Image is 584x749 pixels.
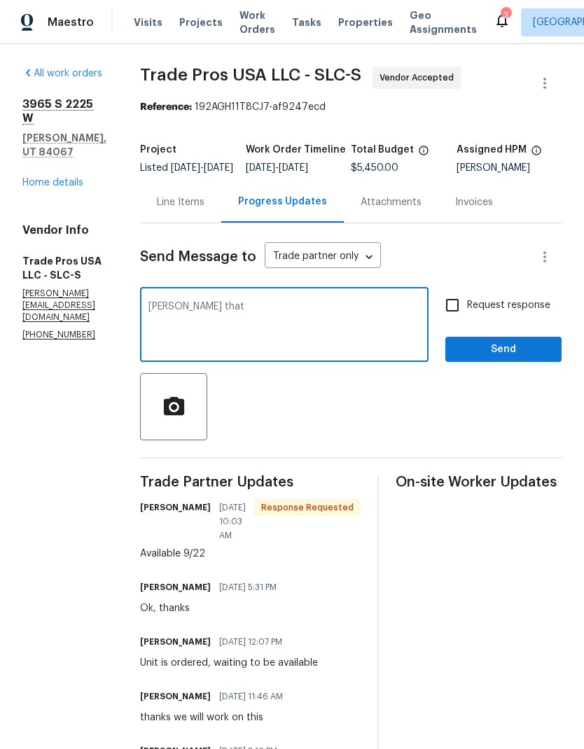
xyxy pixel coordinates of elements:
[171,163,233,173] span: -
[351,163,398,173] span: $5,450.00
[457,163,562,173] div: [PERSON_NAME]
[140,500,211,514] h6: [PERSON_NAME]
[351,145,414,155] h5: Total Budget
[134,15,162,29] span: Visits
[22,223,106,237] h4: Vendor Info
[157,195,204,209] div: Line Items
[361,195,422,209] div: Attachments
[140,689,211,703] h6: [PERSON_NAME]
[22,178,83,188] a: Home details
[246,145,346,155] h5: Work Order Timeline
[140,710,291,724] div: thanks we will work on this
[445,337,562,363] button: Send
[219,635,282,649] span: [DATE] 12:07 PM
[140,66,361,83] span: Trade Pros USA LLC - SLC-S
[246,163,308,173] span: -
[292,17,321,27] span: Tasks
[140,163,233,173] span: Listed
[140,145,176,155] h5: Project
[22,69,102,78] a: All work orders
[140,635,211,649] h6: [PERSON_NAME]
[219,689,283,703] span: [DATE] 11:46 AM
[204,163,233,173] span: [DATE]
[48,15,94,29] span: Maestro
[467,298,550,313] span: Request response
[501,8,510,22] div: 3
[179,15,223,29] span: Projects
[140,547,361,561] div: Available 9/22
[22,254,106,282] h5: Trade Pros USA LLC - SLC-S
[256,500,359,514] span: Response Requested
[140,100,562,114] div: 192AGH11T8CJ7-af9247ecd
[219,580,277,594] span: [DATE] 5:31 PM
[140,250,256,264] span: Send Message to
[396,475,562,489] span: On-site Worker Updates
[279,163,308,173] span: [DATE]
[246,163,275,173] span: [DATE]
[171,163,200,173] span: [DATE]
[140,580,211,594] h6: [PERSON_NAME]
[140,475,361,489] span: Trade Partner Updates
[238,195,327,209] div: Progress Updates
[338,15,393,29] span: Properties
[457,145,527,155] h5: Assigned HPM
[219,500,246,542] span: [DATE] 10:03 AM
[148,302,420,351] textarea: [PERSON_NAME] that
[455,195,493,209] div: Invoices
[380,71,459,85] span: Vendor Accepted
[140,656,318,670] div: Unit is ordered, waiting to be available
[418,145,429,163] span: The total cost of line items that have been proposed by Opendoor. This sum includes line items th...
[457,341,550,358] span: Send
[265,246,381,269] div: Trade partner only
[239,8,275,36] span: Work Orders
[140,601,285,615] div: Ok, thanks
[531,145,542,163] span: The hpm assigned to this work order.
[140,102,192,112] b: Reference:
[410,8,477,36] span: Geo Assignments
